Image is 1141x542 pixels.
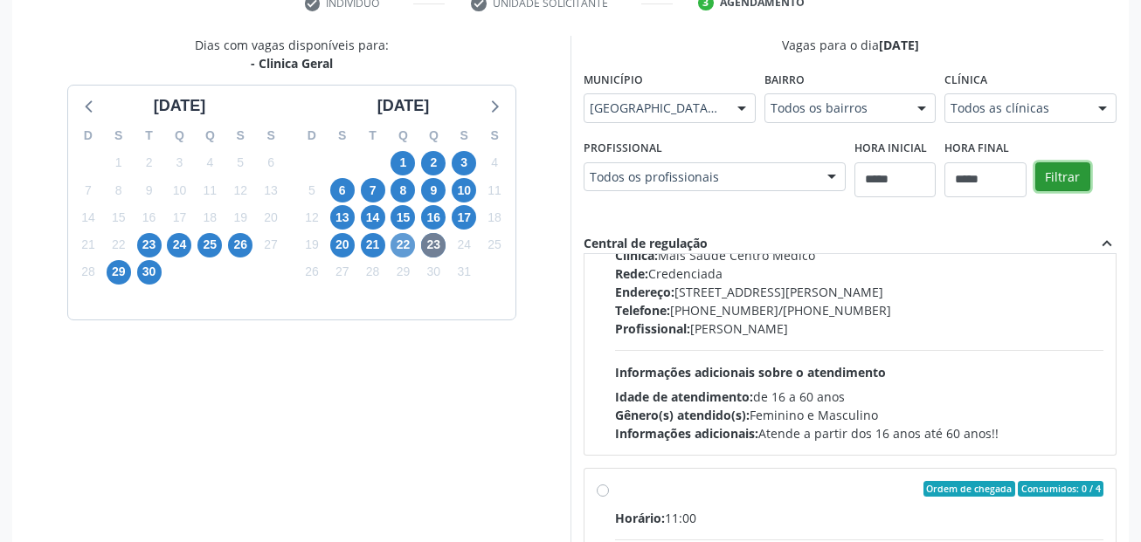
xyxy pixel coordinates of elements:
span: Consumidos: 0 / 4 [1018,481,1103,497]
div: D [73,122,104,149]
div: Feminino e Masculino [615,406,1103,424]
span: terça-feira, 21 de outubro de 2025 [361,233,385,257]
div: S [256,122,287,149]
span: segunda-feira, 8 de setembro de 2025 [107,178,131,202]
span: segunda-feira, 15 de setembro de 2025 [107,205,131,230]
span: sexta-feira, 26 de setembro de 2025 [228,233,252,257]
div: S [449,122,480,149]
div: Q [388,122,418,149]
span: sábado, 27 de setembro de 2025 [259,233,283,257]
div: T [134,122,164,149]
span: sábado, 20 de setembro de 2025 [259,205,283,230]
span: sexta-feira, 3 de outubro de 2025 [452,151,476,175]
span: quarta-feira, 29 de outubro de 2025 [391,260,415,285]
span: domingo, 7 de setembro de 2025 [76,178,100,202]
span: terça-feira, 16 de setembro de 2025 [137,205,162,230]
span: sábado, 18 de outubro de 2025 [482,205,507,230]
span: Clínica: [615,247,658,264]
div: S [327,122,357,149]
span: sexta-feira, 10 de outubro de 2025 [452,178,476,202]
span: quinta-feira, 16 de outubro de 2025 [421,205,446,230]
span: domingo, 19 de outubro de 2025 [300,233,324,257]
div: [DATE] [147,94,213,118]
div: Atende a partir dos 16 anos até 60 anos!! [615,424,1103,443]
div: Vagas para o dia [584,36,1117,54]
span: quarta-feira, 24 de setembro de 2025 [167,233,191,257]
span: segunda-feira, 1 de setembro de 2025 [107,151,131,175]
span: quinta-feira, 11 de setembro de 2025 [197,178,222,202]
div: 11:00 [615,509,1103,527]
div: [DATE] [370,94,437,118]
span: terça-feira, 23 de setembro de 2025 [137,233,162,257]
span: terça-feira, 9 de setembro de 2025 [137,178,162,202]
span: [GEOGRAPHIC_DATA] - PE [590,99,720,117]
span: quarta-feira, 17 de setembro de 2025 [167,205,191,230]
div: [STREET_ADDRESS][PERSON_NAME] [615,283,1103,301]
div: de 16 a 60 anos [615,388,1103,406]
span: Todos as clínicas [951,99,1081,117]
label: Município [584,66,643,93]
span: Informações adicionais: [615,425,758,442]
span: segunda-feira, 13 de outubro de 2025 [330,205,355,230]
span: Todos os bairros [771,99,901,117]
span: terça-feira, 7 de outubro de 2025 [361,178,385,202]
span: Endereço: [615,284,674,300]
span: terça-feira, 14 de outubro de 2025 [361,205,385,230]
span: domingo, 28 de setembro de 2025 [76,260,100,285]
label: Profissional [584,135,662,162]
span: quarta-feira, 22 de outubro de 2025 [391,233,415,257]
span: quarta-feira, 1 de outubro de 2025 [391,151,415,175]
span: sábado, 4 de outubro de 2025 [482,151,507,175]
span: segunda-feira, 27 de outubro de 2025 [330,260,355,285]
span: Todos os profissionais [590,168,810,186]
span: sexta-feira, 19 de setembro de 2025 [228,205,252,230]
div: S [103,122,134,149]
div: T [357,122,388,149]
span: Ordem de chegada [923,481,1015,497]
div: Q [195,122,225,149]
span: sexta-feira, 5 de setembro de 2025 [228,151,252,175]
span: sábado, 6 de setembro de 2025 [259,151,283,175]
div: Credenciada [615,264,1103,283]
div: Central de regulação [584,234,708,253]
div: Q [164,122,195,149]
span: sábado, 25 de outubro de 2025 [482,233,507,257]
span: quarta-feira, 10 de setembro de 2025 [167,178,191,202]
span: Horário: [615,510,665,526]
span: quinta-feira, 23 de outubro de 2025 [421,233,446,257]
span: Telefone: [615,302,670,319]
span: Profissional: [615,320,690,337]
span: segunda-feira, 22 de setembro de 2025 [107,233,131,257]
span: terça-feira, 30 de setembro de 2025 [137,260,162,285]
span: segunda-feira, 29 de setembro de 2025 [107,260,131,285]
span: quinta-feira, 9 de outubro de 2025 [421,178,446,202]
span: quinta-feira, 30 de outubro de 2025 [421,260,446,285]
span: terça-feira, 28 de outubro de 2025 [361,260,385,285]
div: - Clinica Geral [195,54,389,72]
span: terça-feira, 2 de setembro de 2025 [137,151,162,175]
span: quinta-feira, 4 de setembro de 2025 [197,151,222,175]
label: Bairro [764,66,805,93]
span: domingo, 21 de setembro de 2025 [76,233,100,257]
span: quinta-feira, 25 de setembro de 2025 [197,233,222,257]
div: S [225,122,256,149]
div: [PERSON_NAME] [615,319,1103,338]
span: quinta-feira, 18 de setembro de 2025 [197,205,222,230]
label: Clínica [944,66,987,93]
span: Idade de atendimento: [615,388,753,405]
button: Filtrar [1035,162,1090,192]
span: Informações adicionais sobre o atendimento [615,364,886,381]
span: quinta-feira, 2 de outubro de 2025 [421,151,446,175]
span: sexta-feira, 12 de setembro de 2025 [228,178,252,202]
label: Hora final [944,135,1009,162]
div: S [480,122,510,149]
div: Mais Saude Centro Medico [615,246,1103,264]
span: sexta-feira, 24 de outubro de 2025 [452,233,476,257]
span: segunda-feira, 20 de outubro de 2025 [330,233,355,257]
span: Rede: [615,265,648,282]
span: quarta-feira, 8 de outubro de 2025 [391,178,415,202]
span: domingo, 14 de setembro de 2025 [76,205,100,230]
span: sexta-feira, 31 de outubro de 2025 [452,260,476,285]
span: sábado, 13 de setembro de 2025 [259,178,283,202]
i: expand_less [1097,234,1117,253]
